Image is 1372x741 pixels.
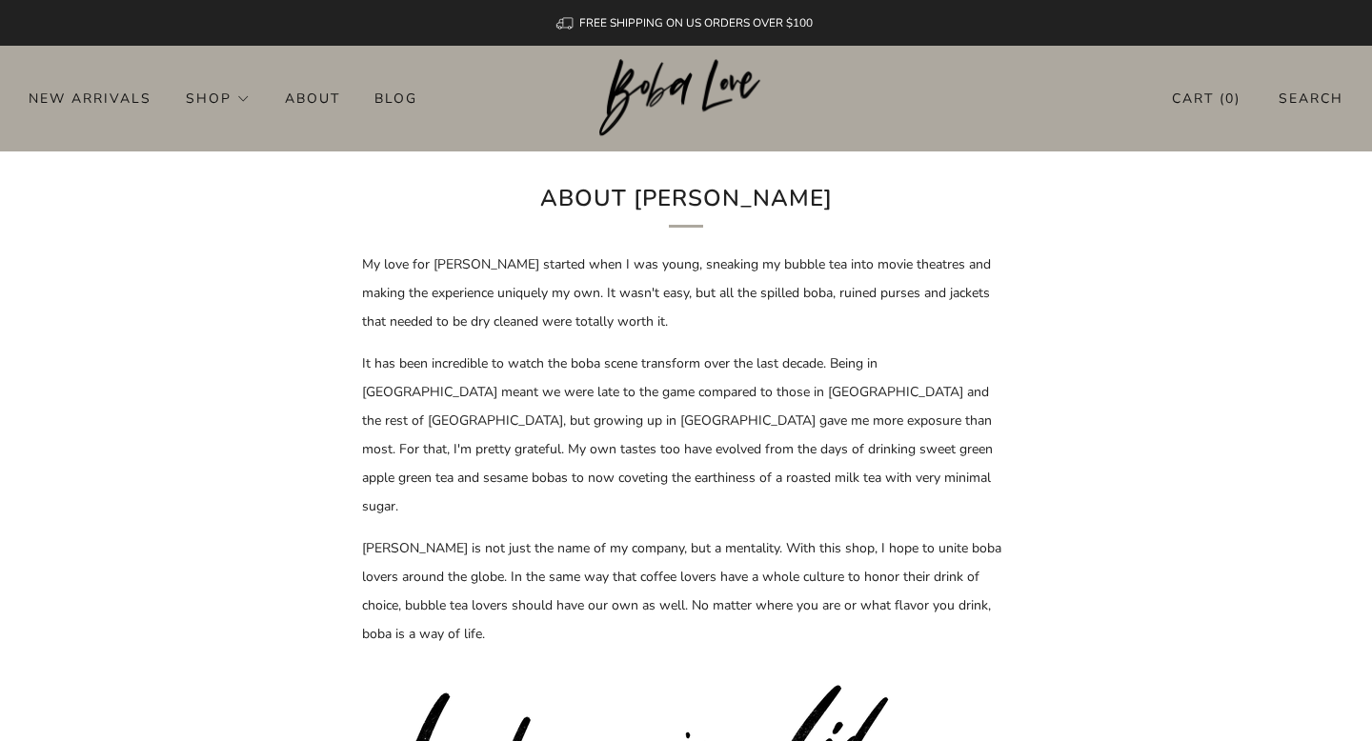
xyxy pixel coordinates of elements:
[599,59,774,137] img: Boba Love
[362,350,1010,521] p: It has been incredible to watch the boba scene transform over the last decade. Being in [GEOGRAPH...
[579,15,813,30] span: FREE SHIPPING ON US ORDERS OVER $100
[599,59,774,138] a: Boba Love
[1225,90,1235,108] items-count: 0
[1172,83,1241,114] a: Cart
[186,83,251,113] a: Shop
[374,83,417,113] a: Blog
[362,534,1010,649] p: [PERSON_NAME] is not just the name of my company, but a mentality. With this shop, I hope to unit...
[362,250,1010,336] p: My love for [PERSON_NAME] started when I was young, sneaking my bubble tea into movie theatres an...
[372,180,1000,228] h1: About [PERSON_NAME]
[1279,83,1343,114] a: Search
[285,83,340,113] a: About
[29,83,151,113] a: New Arrivals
